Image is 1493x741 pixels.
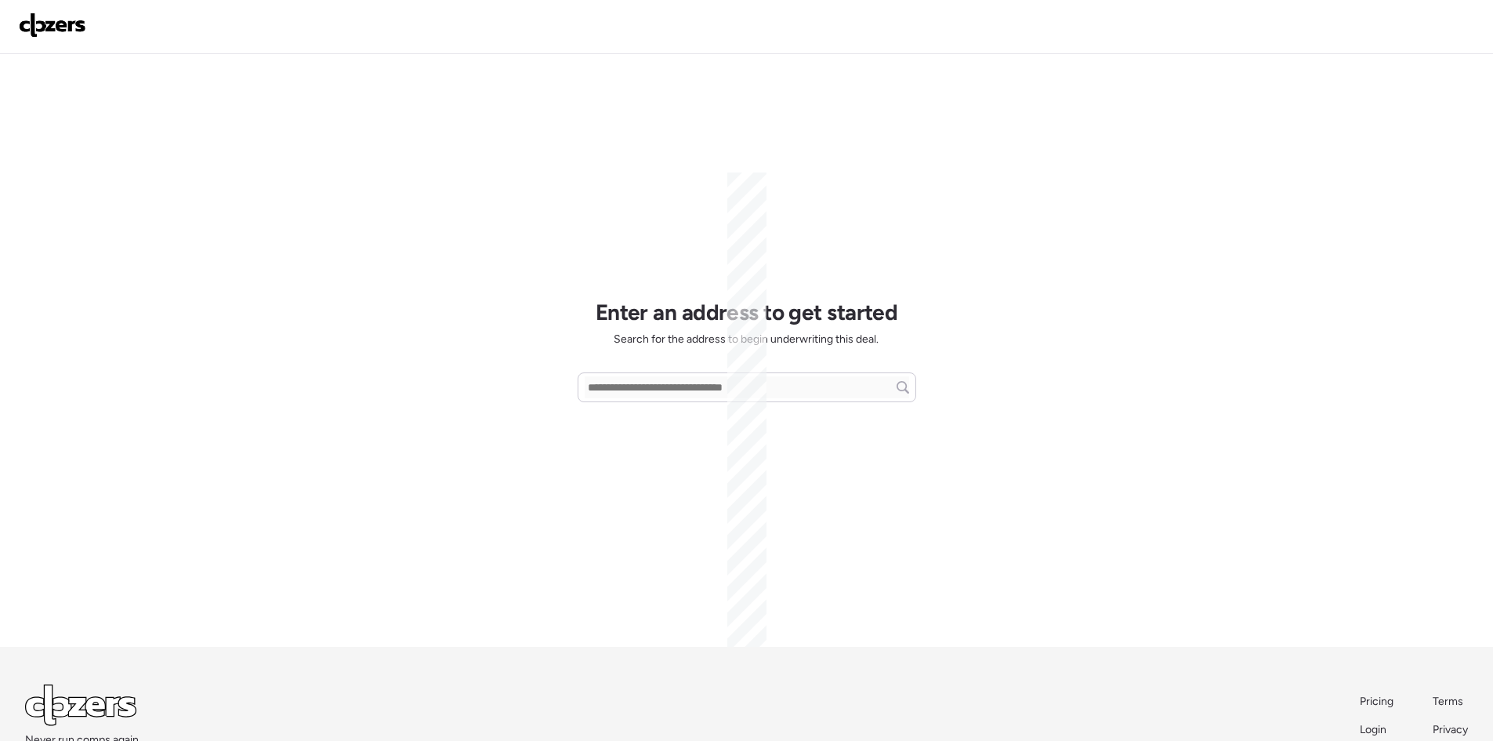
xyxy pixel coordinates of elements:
[1433,694,1468,710] a: Terms
[19,13,86,38] img: Logo
[25,685,136,726] img: Logo Light
[1360,723,1386,736] span: Login
[614,332,879,347] span: Search for the address to begin underwriting this deal.
[1433,695,1463,708] span: Terms
[1360,695,1393,708] span: Pricing
[596,299,898,325] h1: Enter an address to get started
[1433,723,1468,736] span: Privacy
[1360,694,1395,710] a: Pricing
[1433,722,1468,738] a: Privacy
[1360,722,1395,738] a: Login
